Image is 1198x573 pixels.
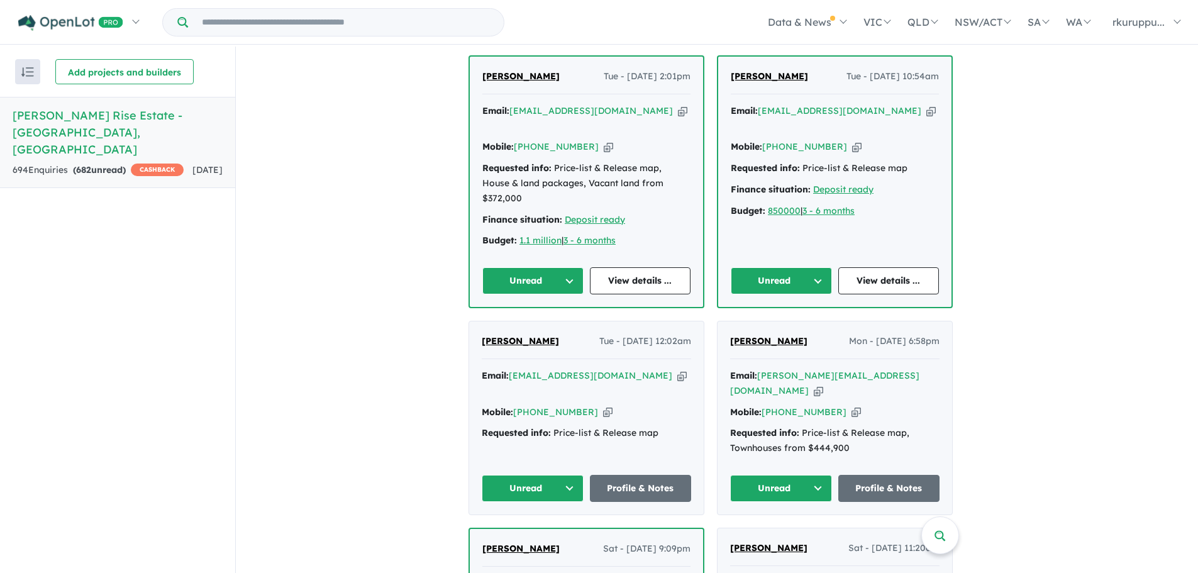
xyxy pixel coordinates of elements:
[848,541,940,556] span: Sat - [DATE] 11:20am
[590,475,692,502] a: Profile & Notes
[513,406,598,418] a: [PHONE_NUMBER]
[482,161,691,206] div: Price-list & Release map, House & land packages, Vacant land from $372,000
[509,105,673,116] a: [EMAIL_ADDRESS][DOMAIN_NAME]
[758,105,921,116] a: [EMAIL_ADDRESS][DOMAIN_NAME]
[730,426,940,456] div: Price-list & Release map, Townhouses from $444,900
[762,406,846,418] a: [PHONE_NUMBER]
[21,67,34,77] img: sort.svg
[482,162,552,174] strong: Requested info:
[852,140,862,153] button: Copy
[519,235,562,246] a: 1.1 million
[131,164,184,176] span: CASHBACK
[730,334,807,349] a: [PERSON_NAME]
[731,267,832,294] button: Unread
[509,370,672,381] a: [EMAIL_ADDRESS][DOMAIN_NAME]
[192,164,223,175] span: [DATE]
[731,162,800,174] strong: Requested info:
[76,164,91,175] span: 682
[18,15,123,31] img: Openlot PRO Logo White
[768,205,801,216] a: 850000
[603,542,691,557] span: Sat - [DATE] 9:09pm
[731,70,808,82] span: [PERSON_NAME]
[482,370,509,381] strong: Email:
[482,334,559,349] a: [PERSON_NAME]
[846,69,939,84] span: Tue - [DATE] 10:54am
[731,204,939,219] div: |
[838,267,940,294] a: View details ...
[482,267,584,294] button: Unread
[590,267,691,294] a: View details ...
[604,69,691,84] span: Tue - [DATE] 2:01pm
[730,475,832,502] button: Unread
[730,370,757,381] strong: Email:
[482,427,551,438] strong: Requested info:
[482,543,560,554] span: [PERSON_NAME]
[814,384,823,398] button: Copy
[482,235,517,246] strong: Budget:
[678,104,687,118] button: Copy
[802,205,855,216] a: 3 - 6 months
[55,59,194,84] button: Add projects and builders
[731,184,811,195] strong: Finance situation:
[13,107,223,158] h5: [PERSON_NAME] Rise Estate - [GEOGRAPHIC_DATA] , [GEOGRAPHIC_DATA]
[563,235,616,246] a: 3 - 6 months
[851,406,861,419] button: Copy
[13,163,184,178] div: 694 Enquir ies
[730,427,799,438] strong: Requested info:
[482,426,691,441] div: Price-list & Release map
[730,541,807,556] a: [PERSON_NAME]
[1112,16,1165,28] span: rkuruppu...
[926,104,936,118] button: Copy
[482,69,560,84] a: [PERSON_NAME]
[565,214,625,225] a: Deposit ready
[482,141,514,152] strong: Mobile:
[762,141,847,152] a: [PHONE_NUMBER]
[731,161,939,176] div: Price-list & Release map
[730,406,762,418] strong: Mobile:
[482,105,509,116] strong: Email:
[731,141,762,152] strong: Mobile:
[731,69,808,84] a: [PERSON_NAME]
[838,475,940,502] a: Profile & Notes
[813,184,874,195] a: Deposit ready
[677,369,687,382] button: Copy
[191,9,501,36] input: Try estate name, suburb, builder or developer
[599,334,691,349] span: Tue - [DATE] 12:02am
[73,164,126,175] strong: ( unread)
[514,141,599,152] a: [PHONE_NUMBER]
[482,214,562,225] strong: Finance situation:
[849,334,940,349] span: Mon - [DATE] 6:58pm
[482,475,584,502] button: Unread
[482,335,559,347] span: [PERSON_NAME]
[730,335,807,347] span: [PERSON_NAME]
[731,105,758,116] strong: Email:
[482,542,560,557] a: [PERSON_NAME]
[731,205,765,216] strong: Budget:
[482,70,560,82] span: [PERSON_NAME]
[482,406,513,418] strong: Mobile:
[730,370,919,396] a: [PERSON_NAME][EMAIL_ADDRESS][DOMAIN_NAME]
[482,233,691,248] div: |
[730,542,807,554] span: [PERSON_NAME]
[603,406,613,419] button: Copy
[604,140,613,153] button: Copy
